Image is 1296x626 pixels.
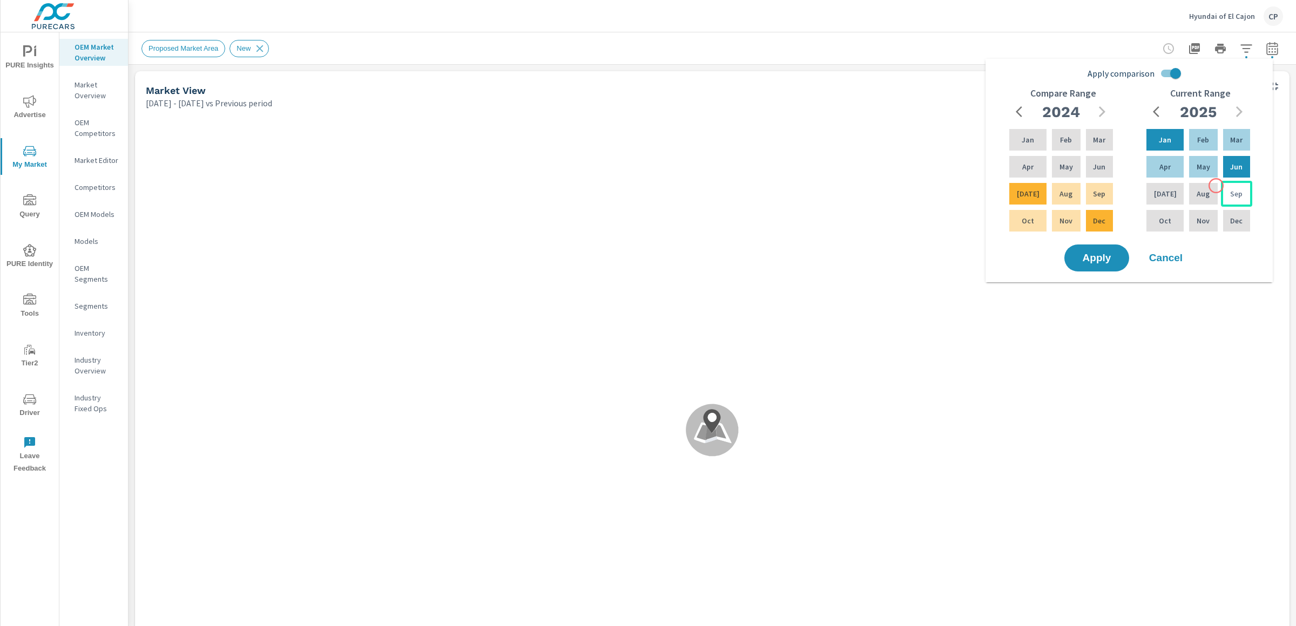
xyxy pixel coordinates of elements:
[1144,253,1187,263] span: Cancel
[1159,134,1171,145] p: Jan
[4,294,56,320] span: Tools
[75,236,119,247] p: Models
[230,40,269,57] div: New
[75,182,119,193] p: Competitors
[4,436,56,475] span: Leave Feedback
[142,44,225,52] span: Proposed Market Area
[59,260,128,287] div: OEM Segments
[1154,188,1177,199] p: [DATE]
[1230,161,1243,172] p: Jun
[4,95,56,121] span: Advertise
[1022,161,1034,172] p: Apr
[59,152,128,168] div: Market Editor
[1088,67,1155,80] span: Apply comparison
[59,298,128,314] div: Segments
[1184,38,1205,59] button: "Export Report to PDF"
[1022,215,1034,226] p: Oct
[4,145,56,171] span: My Market
[1030,88,1096,99] h6: Compare Range
[1042,103,1080,121] h2: 2024
[1197,215,1210,226] p: Nov
[4,244,56,270] span: PURE Identity
[59,39,128,66] div: OEM Market Overview
[230,44,257,52] span: New
[75,301,119,311] p: Segments
[146,97,272,110] p: [DATE] - [DATE] vs Previous period
[4,45,56,72] span: PURE Insights
[75,79,119,101] p: Market Overview
[75,263,119,284] p: OEM Segments
[59,325,128,341] div: Inventory
[1236,38,1257,59] button: Apply Filters
[1093,161,1105,172] p: Jun
[1180,103,1217,121] h2: 2025
[59,206,128,222] div: OEM Models
[1133,244,1198,271] button: Cancel
[1159,215,1171,226] p: Oct
[1,32,59,479] div: nav menu
[4,343,56,370] span: Tier2
[75,209,119,220] p: OEM Models
[75,392,119,414] p: Industry Fixed Ops
[1230,188,1243,199] p: Sep
[75,355,119,376] p: Industry Overview
[1059,215,1072,226] p: Nov
[59,179,128,195] div: Competitors
[59,114,128,141] div: OEM Competitors
[59,77,128,104] div: Market Overview
[1197,161,1210,172] p: May
[75,328,119,338] p: Inventory
[1093,215,1105,226] p: Dec
[1093,188,1105,199] p: Sep
[1064,244,1129,271] button: Apply
[1261,38,1283,59] button: Select Date Range
[59,352,128,379] div: Industry Overview
[75,42,119,63] p: OEM Market Overview
[75,155,119,166] p: Market Editor
[59,390,128,417] div: Industry Fixed Ops
[1075,253,1118,263] span: Apply
[1210,38,1231,59] button: Print Report
[1189,11,1255,21] p: Hyundai of El Cajon
[1230,215,1243,226] p: Dec
[75,117,119,139] p: OEM Competitors
[4,194,56,221] span: Query
[1159,161,1171,172] p: Apr
[1022,134,1034,145] p: Jan
[1266,78,1283,95] button: Minimize Widget
[146,85,206,96] h5: Market View
[4,393,56,419] span: Driver
[1170,88,1231,99] h6: Current Range
[1059,161,1073,172] p: May
[1093,134,1105,145] p: Mar
[1059,188,1072,199] p: Aug
[1230,134,1243,145] p: Mar
[59,233,128,249] div: Models
[1197,134,1209,145] p: Feb
[1060,134,1072,145] p: Feb
[1197,188,1210,199] p: Aug
[1264,6,1283,26] div: CP
[1017,188,1039,199] p: [DATE]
